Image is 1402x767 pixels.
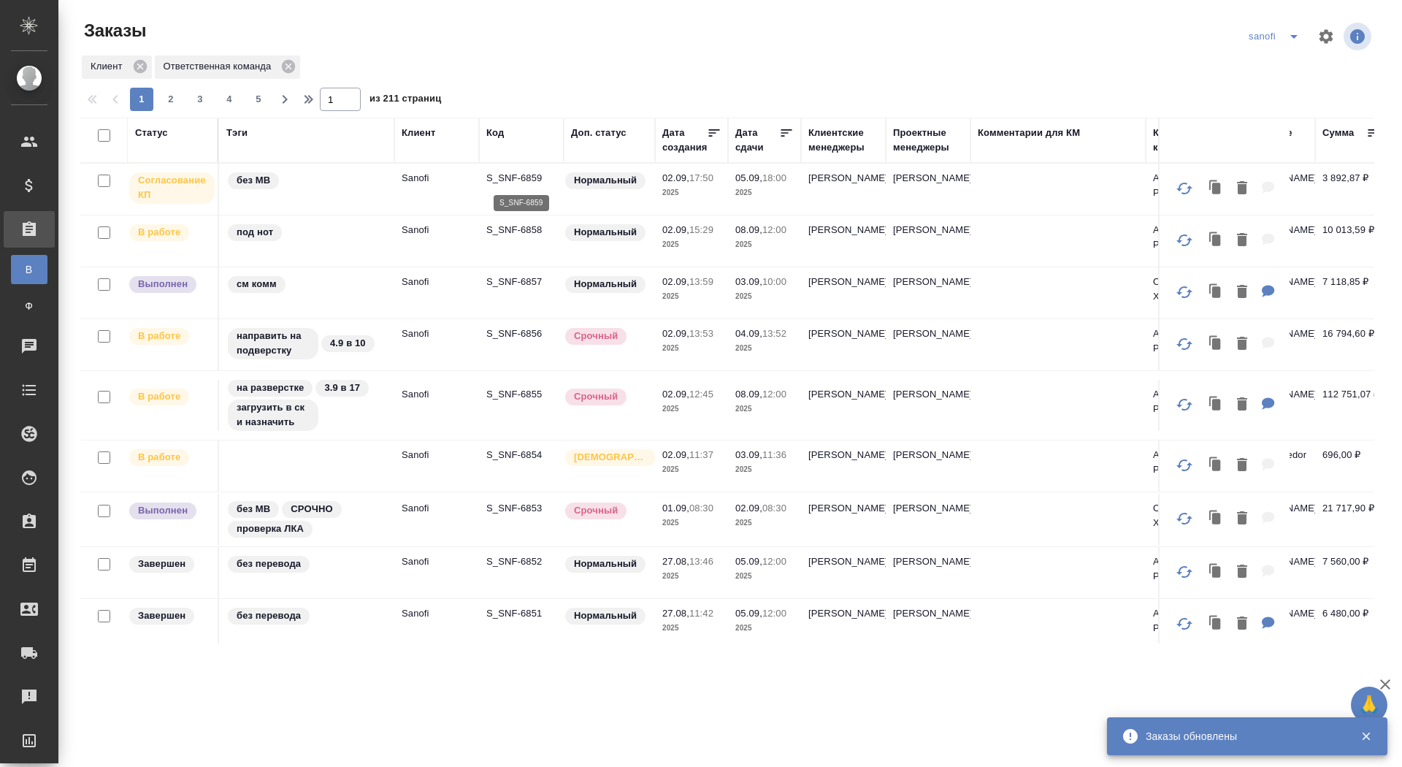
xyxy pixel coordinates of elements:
p: 03.09, [735,276,762,287]
p: S_SNF-6857 [486,275,556,289]
p: Sanofi [402,275,472,289]
p: 12:00 [762,224,786,235]
td: 7 560,00 ₽ [1315,547,1388,598]
p: В работе [138,389,180,404]
p: 2025 [662,402,721,416]
button: Клонировать [1202,609,1230,639]
p: 27.08, [662,608,689,619]
p: 2025 [735,569,794,584]
p: 01.09, [662,503,689,514]
p: АО "Санофи Россия" [1153,554,1223,584]
p: без МВ [237,173,270,188]
div: Дата сдачи [735,126,779,155]
p: Нормальный [574,277,637,291]
p: Срочный [574,503,618,518]
div: Выставляется автоматически для первых 3 заказов нового контактного лица. Особое внимание [564,448,648,468]
p: 13:46 [689,556,713,567]
p: 2025 [735,341,794,356]
button: Закрыть [1351,730,1381,743]
p: АО "Санофи Россия" [1153,171,1223,200]
div: Доп. статус [571,126,627,140]
td: [PERSON_NAME] [886,380,970,431]
button: 4 [218,88,241,111]
p: S_SNF-6852 [486,554,556,569]
button: Удалить [1230,609,1254,639]
p: 4.9 в 10 [330,336,366,351]
td: 16 794,60 ₽ [1315,319,1388,370]
td: 112 751,07 ₽ [1315,380,1388,431]
p: 13:59 [689,276,713,287]
p: АО "Санофи Россия" [1153,387,1223,416]
p: 08:30 [689,503,713,514]
td: [PERSON_NAME] [801,267,886,318]
p: 12:45 [689,389,713,400]
div: Статус по умолчанию для стандартных заказов [564,606,648,626]
div: Статус [135,126,168,140]
button: Обновить [1167,501,1202,536]
p: 12:00 [762,556,786,567]
p: под нот [237,225,273,240]
p: см комм [237,277,277,291]
div: Выставляет КМ при направлении счета или после выполнения всех работ/сдачи заказа клиенту. Окончат... [128,606,210,626]
div: Выставляет ПМ после сдачи и проведения начислений. Последний этап для ПМа [128,501,210,521]
p: 18:00 [762,172,786,183]
p: 02.09, [662,276,689,287]
p: 12:00 [762,389,786,400]
button: Удалить [1230,174,1254,204]
p: Sanofi [402,554,472,569]
p: Нормальный [574,225,637,240]
td: [PERSON_NAME] [801,599,886,650]
p: 05.09, [735,608,762,619]
td: [PERSON_NAME] [801,494,886,545]
td: [PERSON_NAME] [886,494,970,545]
div: split button [1245,25,1309,48]
p: Sanofi [402,223,472,237]
p: В работе [138,329,180,343]
td: [PERSON_NAME] [886,215,970,267]
p: 2025 [735,237,794,252]
div: Клиентские менеджеры [808,126,878,155]
p: 2025 [662,621,721,636]
p: 12:00 [762,608,786,619]
p: 02.09, [662,389,689,400]
p: АО "Санофи Россия" [1153,327,1223,356]
td: [PERSON_NAME] [801,319,886,370]
button: Клонировать [1202,557,1230,587]
p: проверка ЛКА [237,522,304,536]
p: 08.09, [735,389,762,400]
div: Тэги [226,126,248,140]
p: 3.9 в 17 [324,381,360,395]
span: 5 [247,92,270,107]
p: Завершен [138,557,185,571]
button: Обновить [1167,554,1202,589]
button: Клонировать [1202,278,1230,308]
button: Обновить [1167,223,1202,258]
p: 2025 [735,462,794,477]
div: Заказы обновлены [1146,729,1338,744]
button: Клонировать [1202,451,1230,481]
p: 2025 [662,341,721,356]
p: 2025 [662,237,721,252]
span: В [18,262,40,277]
div: Клиент [82,56,152,79]
button: Обновить [1167,171,1202,206]
p: Нормальный [574,173,637,188]
span: 4 [218,92,241,107]
p: Ответственная команда [164,59,277,74]
p: 08.09, [735,224,762,235]
p: 11:42 [689,608,713,619]
p: S_SNF-6853 [486,501,556,516]
p: Клиент [91,59,128,74]
p: Выполнен [138,277,188,291]
td: 21 717,90 ₽ [1315,494,1388,545]
div: Выставляет ПМ после сдачи и проведения начислений. Последний этап для ПМа [128,275,210,294]
p: 08:30 [762,503,786,514]
td: 7 118,85 ₽ [1315,267,1388,318]
p: 02.09, [662,224,689,235]
div: направить на подверстку, 4.9 в 10 [226,327,387,361]
p: АО "Санофи Россия" [1153,223,1223,252]
p: 2025 [735,186,794,200]
button: Клонировать [1202,504,1230,534]
p: 2025 [662,462,721,477]
p: 27.08, [662,556,689,567]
